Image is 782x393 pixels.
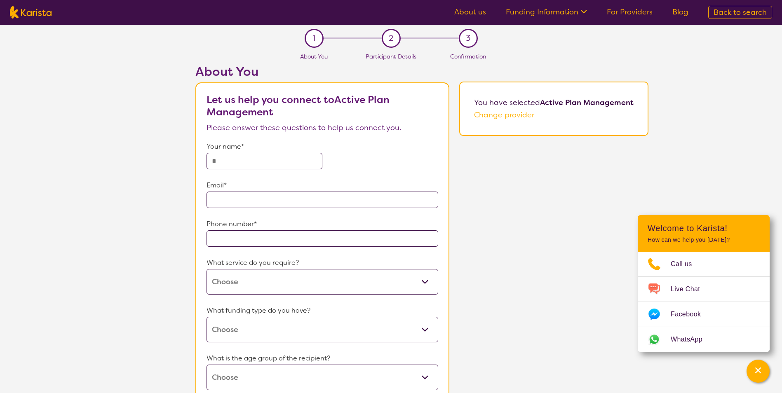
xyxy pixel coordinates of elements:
[195,64,449,79] h2: About You
[648,236,760,243] p: How can we help you [DATE]?
[747,360,770,383] button: Channel Menu
[506,7,587,17] a: Funding Information
[671,333,712,346] span: WhatsApp
[10,6,52,19] img: Karista logo
[540,98,634,108] b: Active Plan Management
[638,252,770,352] ul: Choose channel
[708,6,772,19] a: Back to search
[671,258,702,270] span: Call us
[366,53,416,60] span: Participant Details
[648,223,760,233] h2: Welcome to Karista!
[300,53,328,60] span: About You
[466,32,470,44] span: 3
[207,304,439,317] p: What funding type do you have?
[671,283,710,295] span: Live Chat
[474,110,534,120] a: Change provider
[207,122,439,134] p: Please answer these questions to help us connect you.
[638,215,770,352] div: Channel Menu
[207,179,439,192] p: Email*
[454,7,486,17] a: About us
[207,140,439,153] p: Your name*
[450,53,486,60] span: Confirmation
[638,327,770,352] a: Web link opens in a new tab.
[207,218,439,230] p: Phone number*
[312,32,315,44] span: 1
[714,7,767,17] span: Back to search
[389,32,393,44] span: 2
[474,96,634,109] p: You have selected
[207,257,439,269] p: What service do you require?
[672,7,688,17] a: Blog
[207,352,439,365] p: What is the age group of the recipient?
[671,308,711,320] span: Facebook
[607,7,653,17] a: For Providers
[207,93,390,119] b: Let us help you connect to Active Plan Management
